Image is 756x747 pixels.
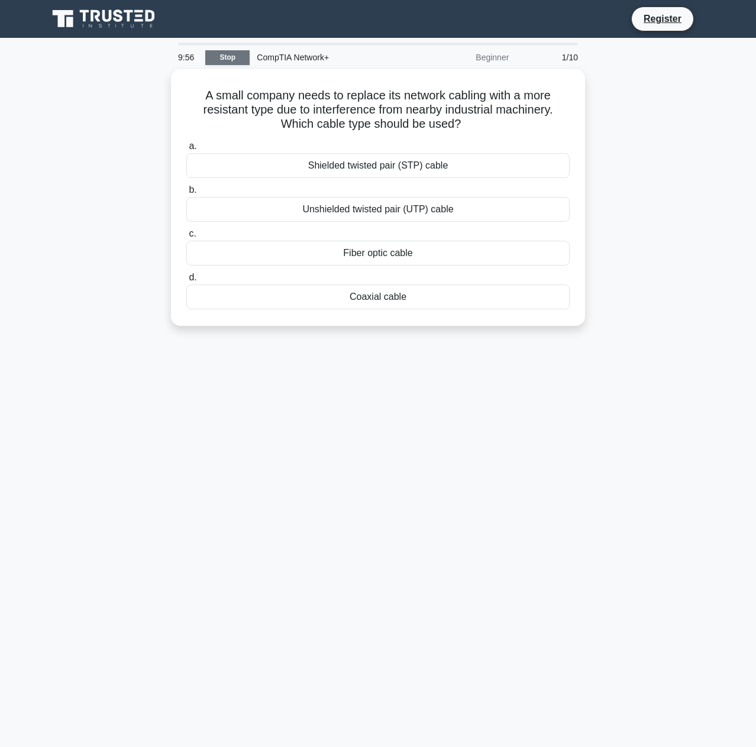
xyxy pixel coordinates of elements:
div: 1/10 [516,46,585,69]
a: Register [637,11,689,26]
div: 9:56 [171,46,205,69]
div: CompTIA Network+ [250,46,412,69]
div: Fiber optic cable [186,241,570,266]
div: Unshielded twisted pair (UTP) cable [186,197,570,222]
a: Stop [205,50,250,65]
span: d. [189,272,196,282]
span: b. [189,185,196,195]
div: Beginner [412,46,516,69]
span: c. [189,228,196,238]
div: Coaxial cable [186,284,570,309]
div: Shielded twisted pair (STP) cable [186,153,570,178]
h5: A small company needs to replace its network cabling with a more resistant type due to interferen... [185,88,571,132]
span: a. [189,141,196,151]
